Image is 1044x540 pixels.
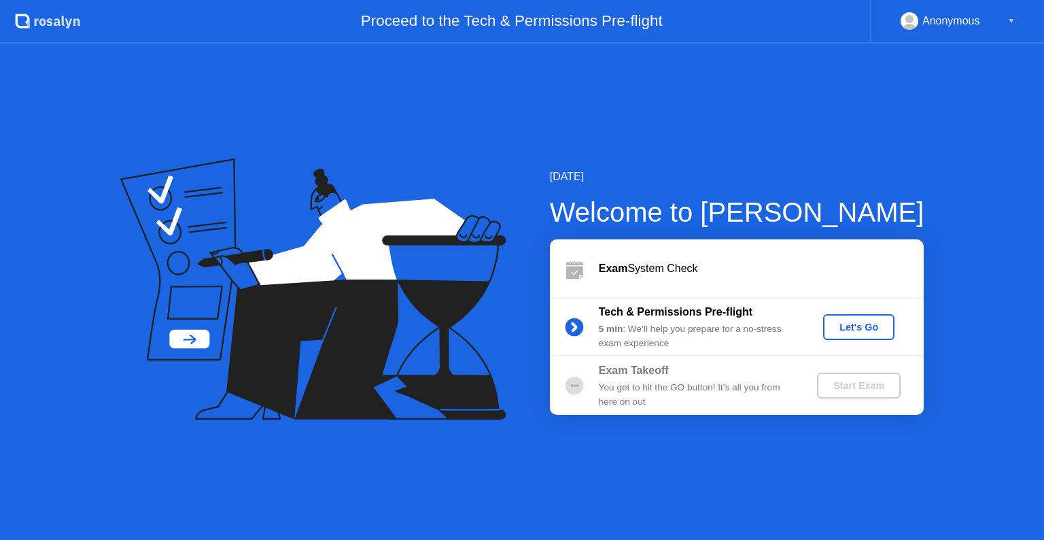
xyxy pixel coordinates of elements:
b: 5 min [599,324,623,334]
div: System Check [599,260,924,277]
div: [DATE] [550,169,924,185]
div: Anonymous [922,12,980,30]
div: Welcome to [PERSON_NAME] [550,192,924,233]
button: Start Exam [817,373,901,399]
div: Start Exam [822,380,895,391]
div: ▼ [1008,12,1015,30]
b: Tech & Permissions Pre-flight [599,306,752,318]
div: Let's Go [829,322,889,333]
b: Exam Takeoff [599,365,669,376]
div: : We’ll help you prepare for a no-stress exam experience [599,322,795,350]
div: You get to hit the GO button! It’s all you from here on out [599,381,795,409]
b: Exam [599,263,628,274]
button: Let's Go [823,314,894,340]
